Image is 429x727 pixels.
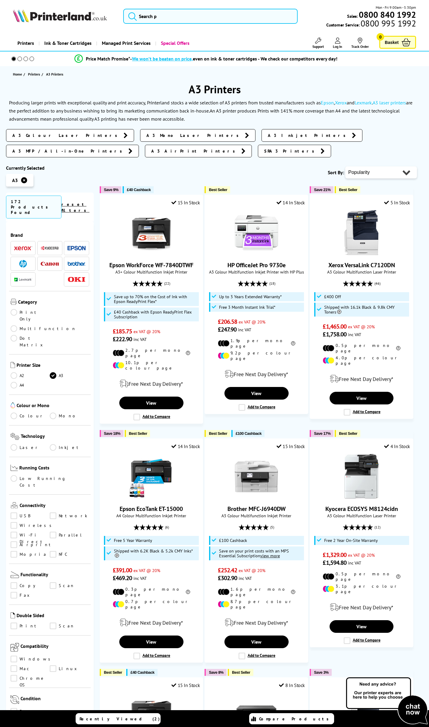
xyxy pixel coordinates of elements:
div: 8 In Stock [279,682,305,688]
label: Add to Compare [344,637,380,644]
span: (12) [374,521,380,533]
a: Parallel [50,532,89,538]
img: Lexmark [14,278,32,281]
a: View [224,636,289,648]
span: Connectivity [20,502,89,509]
a: A4 [11,382,50,388]
span: £1,758.00 [323,330,346,338]
a: Xerox VersaLink C7120DN [328,261,395,269]
label: Add to Compare [344,409,380,416]
button: Save 18% [100,430,124,437]
span: A3+ Colour Multifunction Inkjet Printer [103,269,200,275]
img: Printer Size [11,362,15,368]
span: Sort By: [328,169,344,175]
img: Condition [11,695,19,704]
span: We won’t be beaten on price, [132,56,193,62]
span: inc VAT [238,327,251,333]
li: 0.5p per mono page [323,571,400,582]
a: Support [312,38,324,49]
a: Print Only [11,309,50,322]
span: Compare Products [259,716,332,722]
span: Best Seller [104,670,122,675]
span: £1,594.80 [323,559,346,567]
a: USB [11,512,50,519]
span: Shipped with 6.2K Black & 5.2k CMY Inks* [114,549,197,558]
a: SRA3 Printers [258,145,331,157]
label: Add to Compare [239,404,275,411]
span: Double Sided [17,612,89,620]
img: OKI [67,277,86,282]
a: Brother MFC-J6940DW [227,505,286,513]
span: ex VAT @ 20% [239,568,265,573]
a: A2 [11,372,50,379]
button: Best Seller [335,186,360,193]
span: Log In [333,44,342,49]
span: A3 Colour Laser Printers [12,132,121,138]
b: 0800 840 1992 [359,9,416,20]
span: A3 Colour Multifunction Laser Printer [313,513,410,518]
span: Colour or Mono [17,402,89,410]
img: HP OfficeJet Pro 9730e [234,210,279,255]
a: Printers [13,36,39,51]
a: View [119,636,183,648]
img: Kyocera ECOSYS M8124cidn [339,454,384,499]
span: A3 Colour Multifunction Inkjet Printer with HP Plus [208,269,305,275]
div: modal_delivery [313,370,410,387]
span: Category [18,299,89,306]
span: Best Seller [209,187,227,192]
li: 3.1p per colour page [323,583,400,594]
span: Free 2 Year On-Site Warranty [324,538,378,543]
button: Best Seller [335,430,360,437]
img: Kyocera [41,246,59,250]
a: Xerox VersaLink C7120DN [339,250,384,256]
span: (6) [165,521,169,533]
a: Epson EcoTank ET-15000 [129,494,174,500]
img: Printerland Logo [13,9,107,22]
span: inc VAT [348,332,361,337]
span: Brand [11,232,89,238]
span: Save 8% [209,670,223,675]
a: Laser [11,444,50,451]
span: Printer Size [17,362,89,369]
label: Add to Compare [133,653,170,659]
button: Best Seller [205,186,230,193]
li: 9.2p per colour page [218,350,295,361]
span: Ink & Toner Cartridges [44,36,92,51]
li: 0.3p per mono page [113,586,190,597]
span: Free 3 Month Instant Ink Trial* [219,305,275,310]
button: £100 Cashback [231,430,265,437]
a: Home [13,71,23,77]
a: A3 AirPrint Printers [145,145,252,157]
button: £40 Cashback [123,186,154,193]
a: Basket 0 [379,36,416,49]
a: Kyocera ECOSYS M8124cidn [325,505,398,513]
span: £100 Cashback [219,538,247,543]
a: Fax [11,592,50,599]
img: Compatibility [11,643,19,651]
a: Scan [50,623,89,629]
div: 5 In Stock [384,200,410,206]
a: NFC [50,551,89,558]
img: Colour or Mono [11,402,15,408]
a: Wireless [11,522,55,529]
h1: A3 Printers [6,82,423,96]
a: Network [50,512,89,519]
span: 0 [377,33,384,41]
img: Open Live Chat window [345,676,429,726]
li: modal_Promise [3,54,409,64]
a: A3 Inkjet Printers [261,129,362,142]
img: Category [11,299,17,305]
span: £206.58 [218,318,237,326]
a: Recently Viewed (2) [76,713,161,724]
a: Low Running Cost [11,475,89,488]
a: View [119,397,183,409]
span: Mon - Fri 9:00am - 5:30pm [376,5,416,10]
a: Printerland Logo [13,9,116,23]
a: Box Opened [11,708,50,715]
img: Technology [11,433,19,440]
span: Best Seller [129,431,147,436]
span: Best Seller [232,670,250,675]
span: Best Seller [339,431,357,436]
a: Brother [67,260,86,268]
a: View [330,392,394,404]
